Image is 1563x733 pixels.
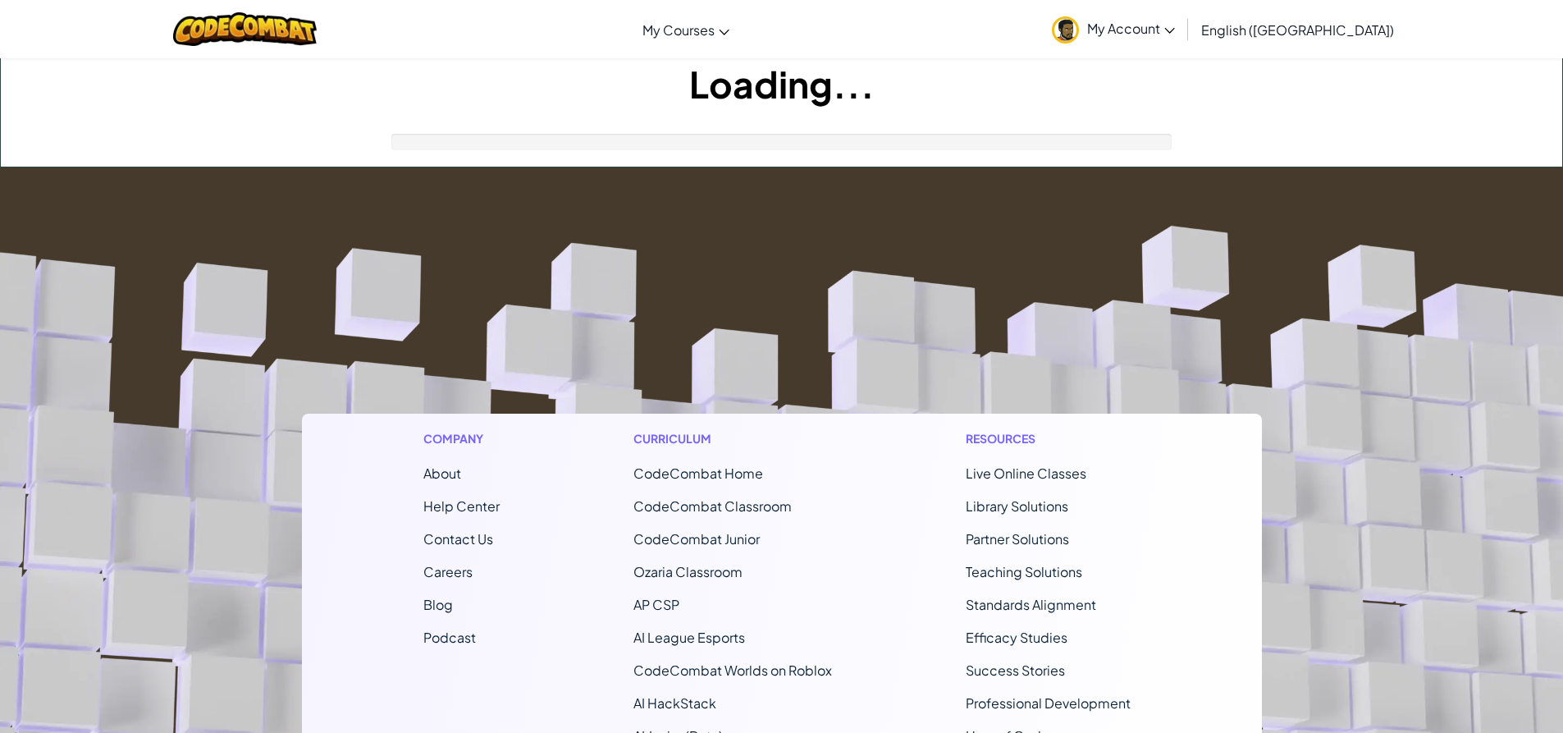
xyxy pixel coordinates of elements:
[633,596,679,613] a: AP CSP
[633,430,832,447] h1: Curriculum
[1044,3,1183,55] a: My Account
[1193,7,1402,52] a: English ([GEOGRAPHIC_DATA])
[966,465,1086,482] a: Live Online Classes
[633,497,792,515] a: CodeCombat Classroom
[634,7,738,52] a: My Courses
[633,563,743,580] a: Ozaria Classroom
[1,58,1562,109] h1: Loading...
[423,430,500,447] h1: Company
[633,694,716,712] a: AI HackStack
[423,530,493,547] span: Contact Us
[173,12,317,46] img: CodeCombat logo
[633,465,763,482] span: CodeCombat Home
[966,662,1065,679] a: Success Stories
[966,596,1096,613] a: Standards Alignment
[1087,20,1175,37] span: My Account
[1201,21,1394,39] span: English ([GEOGRAPHIC_DATA])
[642,21,715,39] span: My Courses
[966,694,1131,712] a: Professional Development
[423,497,500,515] a: Help Center
[966,497,1068,515] a: Library Solutions
[423,465,461,482] a: About
[423,563,473,580] a: Careers
[966,430,1140,447] h1: Resources
[966,629,1067,646] a: Efficacy Studies
[966,530,1069,547] a: Partner Solutions
[633,662,832,679] a: CodeCombat Worlds on Roblox
[633,530,760,547] a: CodeCombat Junior
[423,596,453,613] a: Blog
[966,563,1082,580] a: Teaching Solutions
[633,629,745,646] a: AI League Esports
[423,629,476,646] a: Podcast
[1052,16,1079,44] img: avatar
